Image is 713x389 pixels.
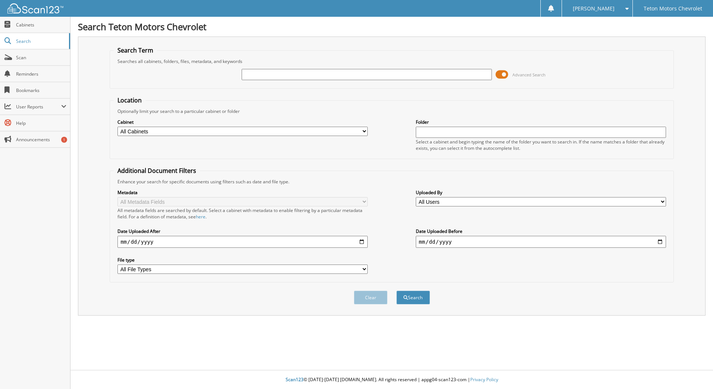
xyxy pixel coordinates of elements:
button: Clear [354,291,387,304]
div: Select a cabinet and begin typing the name of the folder you want to search in. If the name match... [416,139,666,151]
legend: Search Term [114,46,157,54]
button: Search [396,291,430,304]
div: All metadata fields are searched by default. Select a cabinet with metadata to enable filtering b... [117,207,368,220]
div: Optionally limit your search to a particular cabinet or folder [114,108,670,114]
span: Scan [16,54,66,61]
span: Bookmarks [16,87,66,94]
label: Date Uploaded Before [416,228,666,234]
iframe: Chat Widget [676,353,713,389]
span: Cabinets [16,22,66,28]
span: Scan123 [286,376,304,383]
legend: Additional Document Filters [114,167,200,175]
span: Reminders [16,71,66,77]
label: Date Uploaded After [117,228,368,234]
span: Teton Motors Chevrolet [644,6,702,11]
h1: Search Teton Motors Chevrolet [78,20,706,33]
legend: Location [114,96,145,104]
label: Metadata [117,189,368,196]
div: © [DATE]-[DATE] [DOMAIN_NAME]. All rights reserved | appg04-scan123-com | [70,371,713,389]
div: 1 [61,137,67,143]
span: [PERSON_NAME] [573,6,615,11]
label: File type [117,257,368,263]
label: Cabinet [117,119,368,125]
span: User Reports [16,104,61,110]
span: Search [16,38,65,44]
label: Uploaded By [416,189,666,196]
label: Folder [416,119,666,125]
img: scan123-logo-white.svg [7,3,63,13]
a: Privacy Policy [470,376,498,383]
span: Advanced Search [512,72,546,78]
span: Announcements [16,136,66,143]
input: end [416,236,666,248]
div: Searches all cabinets, folders, files, metadata, and keywords [114,58,670,64]
input: start [117,236,368,248]
a: here [196,214,205,220]
span: Help [16,120,66,126]
div: Enhance your search for specific documents using filters such as date and file type. [114,178,670,185]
